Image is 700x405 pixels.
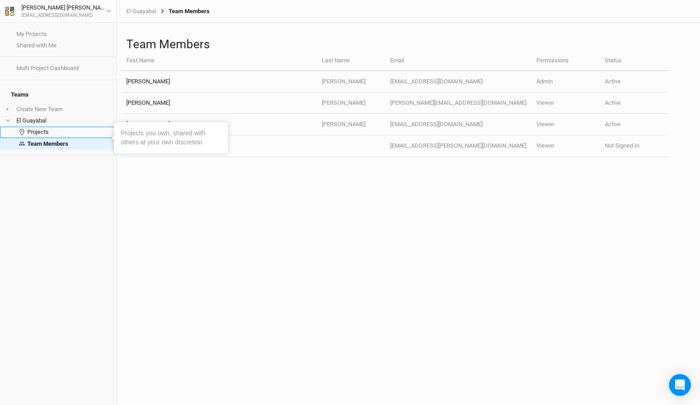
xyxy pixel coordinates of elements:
td: Viewer [531,114,600,135]
th: Last Name [317,51,385,71]
td: [PERSON_NAME] [121,71,317,92]
th: First Name [121,51,317,71]
td: Active [600,114,668,135]
td: [EMAIL_ADDRESS][PERSON_NAME][DOMAIN_NAME] [385,135,531,157]
td: [PERSON_NAME] [317,71,385,92]
a: El Guayabal [126,8,156,15]
td: Active [600,92,668,114]
td: Admin [531,71,600,92]
td: [PERSON_NAME] [317,114,385,135]
td: [PERSON_NAME] [317,92,385,114]
td: Viewer [531,92,600,114]
td: Active [600,71,668,92]
h1: Team Members [126,37,690,51]
h4: Teams [5,86,111,104]
td: [EMAIL_ADDRESS][DOMAIN_NAME] [385,71,531,92]
td: [PERSON_NAME] [121,114,317,135]
div: [EMAIL_ADDRESS][DOMAIN_NAME] [21,12,106,19]
td: Viewer [531,135,600,157]
span: + [5,106,9,113]
button: [PERSON_NAME] [PERSON_NAME][EMAIL_ADDRESS][DOMAIN_NAME] [5,3,112,19]
th: Email [385,51,531,71]
div: Team Members [156,8,210,15]
td: [PERSON_NAME][EMAIL_ADDRESS][DOMAIN_NAME] [385,92,531,114]
div: Open Intercom Messenger [669,374,691,396]
div: Projects you own, shared with others at your own discretion. [121,129,221,147]
th: Status [600,51,668,71]
td: Not Signed In [600,135,668,157]
th: Permissions [531,51,600,71]
td: [PERSON_NAME] [121,92,317,114]
td: [EMAIL_ADDRESS][DOMAIN_NAME] [385,114,531,135]
div: [PERSON_NAME] [PERSON_NAME] [21,3,106,12]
